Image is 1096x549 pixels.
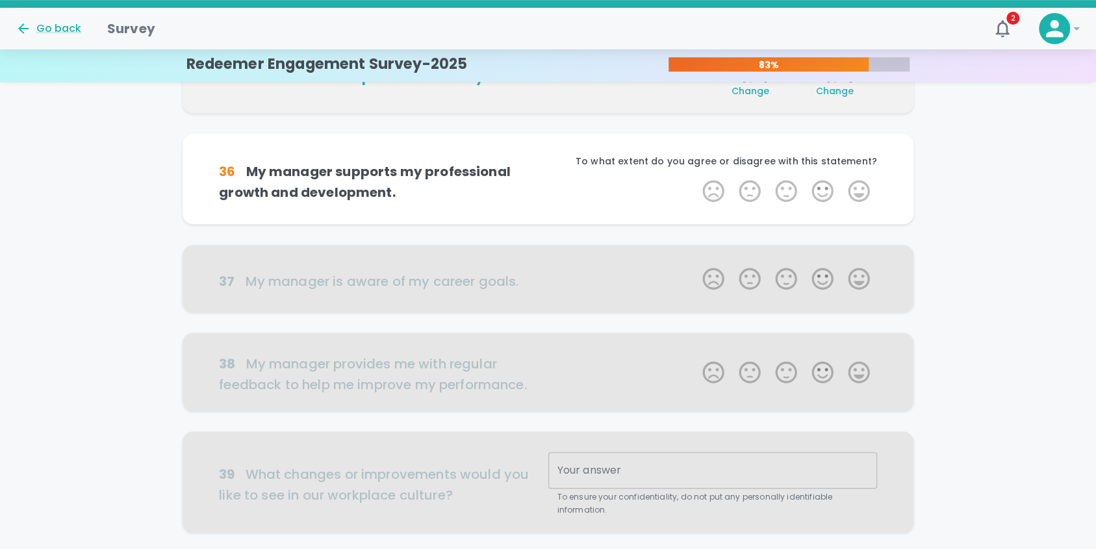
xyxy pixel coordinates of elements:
[669,58,869,71] p: 83%
[815,84,854,97] span: Change
[1006,12,1019,25] span: 2
[548,155,877,168] p: To what extent do you agree or disagree with this statement?
[987,13,1018,44] button: 2
[219,161,548,203] h6: My manager supports my professional growth and development.
[16,21,81,36] button: Go back
[731,84,769,97] span: Change
[107,18,155,39] h1: Survey
[186,55,468,73] h4: Redeemer Engagement Survey-2025
[219,161,235,182] div: 36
